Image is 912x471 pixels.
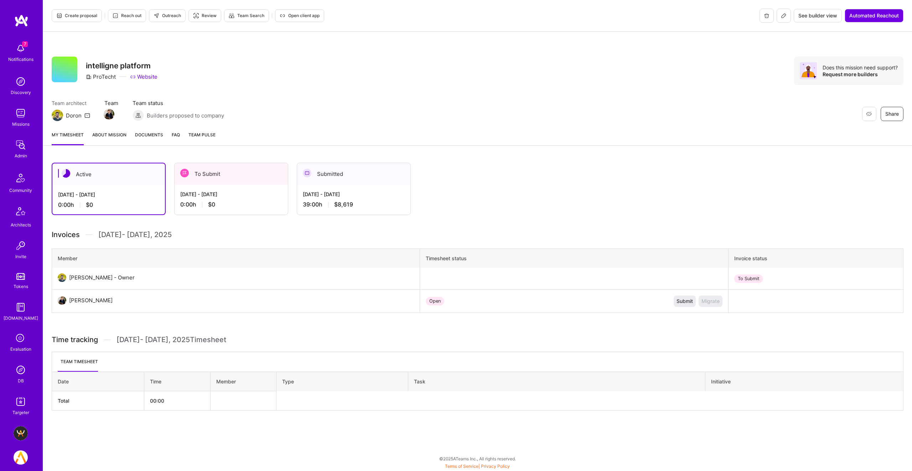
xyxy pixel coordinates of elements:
div: [DOMAIN_NAME] [4,314,38,322]
div: [PERSON_NAME] - Owner [69,273,135,282]
div: Doron [66,112,82,119]
th: Date [52,372,144,391]
span: Outreach [154,12,181,19]
button: Open client app [275,9,324,22]
button: Team Search [224,9,269,22]
img: guide book [14,300,28,314]
div: DB [18,377,24,384]
i: icon EyeClosed [866,111,872,117]
div: Does this mission need support? [823,64,898,71]
i: icon Mail [84,112,90,118]
img: logo [14,14,28,27]
img: tokens [16,273,25,280]
img: teamwork [14,106,28,120]
a: Website [130,73,157,80]
span: Time tracking [52,335,98,344]
img: Skill Targeter [14,394,28,409]
div: Tokens [14,283,28,290]
a: Team Member Avatar [104,108,114,120]
span: See builder view [798,12,837,19]
th: Member [52,249,420,268]
span: Team [104,99,118,107]
span: Builders proposed to company [147,112,224,119]
img: Architects [12,204,29,221]
li: Team timesheet [58,358,98,372]
img: discovery [14,74,28,89]
img: BuildTeam [14,426,28,440]
div: Targeter [12,409,29,416]
div: 0:00 h [180,201,282,208]
span: [DATE] - [DATE] , 2025 Timesheet [116,335,226,344]
span: $8,619 [334,201,353,208]
img: A.Team: internal dev team - join us in developing the A.Team platform [14,450,28,465]
th: Task [408,372,705,391]
span: Documents [135,131,163,138]
div: [DATE] - [DATE] [180,190,282,198]
img: admin teamwork [14,138,28,152]
div: Evaluation [10,345,31,353]
th: Total [52,391,144,410]
a: FAQ [172,131,180,145]
div: © 2025 ATeams Inc., All rights reserved. [43,450,912,467]
div: Invite [15,253,26,260]
button: Share [881,107,903,121]
div: 39:00 h [303,201,405,208]
i: icon Proposal [56,13,62,19]
div: Open [426,297,444,305]
img: Avatar [800,62,817,79]
span: | [445,464,510,469]
img: User Avatar [58,273,66,282]
th: Timesheet status [420,249,729,268]
th: Invoice status [728,249,903,268]
div: Request more builders [823,71,898,78]
span: Team status [133,99,224,107]
img: bell [14,41,28,56]
img: Builders proposed to company [133,110,144,121]
button: See builder view [794,9,842,22]
a: My timesheet [52,131,84,145]
span: Create proposal [56,12,97,19]
button: Create proposal [52,9,102,22]
div: 0:00 h [58,201,159,209]
img: Submitted [303,169,311,177]
span: Team architect [52,99,90,107]
th: Type [276,372,408,391]
img: Community [12,169,29,187]
button: Reach out [108,9,146,22]
span: Review [193,12,217,19]
h3: intelligne platform [86,61,157,70]
img: Active [62,169,70,178]
th: Initiative [705,372,903,391]
img: User Avatar [58,296,66,305]
button: Outreach [149,9,186,22]
i: icon Targeter [193,13,199,19]
div: [DATE] - [DATE] [58,191,159,198]
a: A.Team: internal dev team - join us in developing the A.Team platform [12,450,30,465]
button: Submit [674,295,696,307]
img: To Submit [180,169,189,177]
i: icon CompanyGray [86,74,92,80]
span: $0 [208,201,215,208]
img: Team Architect [52,110,63,121]
span: Invoices [52,229,80,240]
div: Admin [15,152,27,159]
div: To Submit [734,274,763,283]
span: 7 [22,41,28,47]
a: Documents [135,131,163,145]
span: Reach out [113,12,141,19]
th: Time [144,372,210,391]
img: Team Member Avatar [104,109,114,120]
span: Automated Reachout [849,12,899,19]
span: $0 [86,201,93,209]
a: Privacy Policy [481,464,510,469]
a: BuildTeam [12,426,30,440]
a: About Mission [92,131,126,145]
div: Notifications [8,56,33,63]
span: [DATE] - [DATE] , 2025 [98,229,172,240]
div: [PERSON_NAME] [69,296,113,305]
img: Admin Search [14,363,28,377]
th: Member [210,372,276,391]
div: Community [9,187,32,194]
div: Missions [12,120,30,128]
div: Active [52,163,165,185]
